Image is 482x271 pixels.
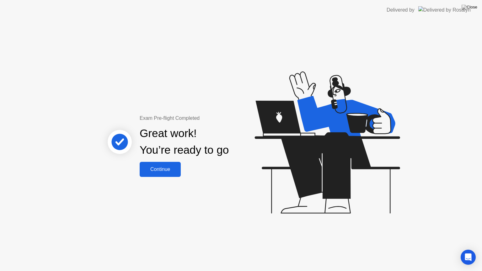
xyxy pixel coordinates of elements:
[140,162,181,177] button: Continue
[461,250,476,265] div: Open Intercom Messenger
[142,167,179,172] div: Continue
[387,6,415,14] div: Delivered by
[418,6,471,13] img: Delivered by Rosalyn
[140,114,269,122] div: Exam Pre-flight Completed
[462,5,477,10] img: Close
[140,125,229,158] div: Great work! You’re ready to go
